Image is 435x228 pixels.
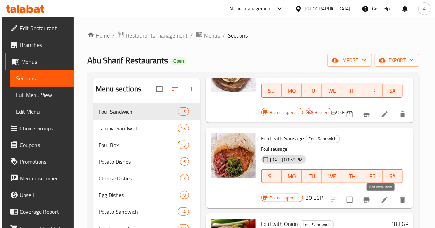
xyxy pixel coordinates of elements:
[322,84,342,98] button: WE
[196,31,220,40] a: Menus
[167,81,184,97] span: Sort sections
[302,84,322,98] button: TU
[322,169,342,183] button: WE
[302,169,322,183] button: TU
[20,174,69,182] span: Menu disclaimer
[385,171,400,181] span: SA
[178,125,188,132] span: 13
[267,109,303,116] span: Branch specific
[223,31,225,40] li: /
[21,57,69,66] span: Menus
[342,84,362,98] button: TH
[178,107,189,116] div: items
[342,193,357,207] span: Select to update
[261,84,282,98] button: SU
[261,145,403,154] p: Foul sausage
[20,24,69,32] span: Edit Restaurant
[171,58,187,64] span: Open
[282,84,302,98] button: MO
[325,86,339,96] span: WE
[261,169,282,183] button: SU
[423,5,426,13] span: A
[5,137,74,153] a: Coupons
[93,103,200,120] div: Foul Sandwich15
[380,56,414,65] span: export
[99,107,178,116] span: Foul Sandwich
[184,81,200,97] button: Add section
[228,31,248,40] span: Sections
[20,191,69,199] span: Upsell
[16,107,69,116] span: Edit Menu
[375,54,419,67] button: export
[87,31,110,40] a: Home
[178,108,188,115] span: 15
[152,82,167,96] span: Select all sections
[5,20,74,36] a: Edit Restaurant
[284,171,299,181] span: MO
[178,209,188,215] span: 14
[99,207,178,216] div: Potato Sandwich
[93,137,200,153] div: Foul Box13
[126,31,188,40] span: Restaurants management
[264,171,279,181] span: SU
[180,158,188,165] span: 6
[345,86,360,96] span: TH
[190,31,193,40] li: /
[267,156,306,163] span: [DATE] 03:58 PM
[20,157,69,166] span: Promotions
[180,175,188,182] span: 3
[20,124,69,132] span: Choice Groups
[178,207,189,216] div: items
[305,86,319,96] span: TU
[381,110,389,119] a: Edit menu item
[10,87,74,103] a: Full Menu View
[385,86,400,96] span: SA
[99,124,178,132] span: Taamia Sandwich
[358,192,375,208] button: Branch-specific-item
[365,171,380,181] span: FR
[333,56,366,65] span: import
[306,135,340,143] span: Foul Sandwich
[282,169,302,183] button: MO
[93,187,200,203] div: Egg Dishes8
[112,31,115,40] li: /
[305,171,319,181] span: TU
[16,74,69,82] span: Sections
[325,171,339,181] span: WE
[93,153,200,170] div: Potato Dishes6
[305,5,351,13] div: [GEOGRAPHIC_DATA]
[180,191,189,199] div: items
[93,203,200,220] div: Potato Sandwich14
[99,141,178,149] span: Foul Box
[118,31,188,40] a: Restaurants management
[394,192,411,208] button: delete
[362,169,383,183] button: FR
[99,157,180,166] span: Potato Dishes
[178,124,189,132] div: items
[99,191,180,199] span: Egg Dishes
[267,195,303,201] span: Branch specific
[342,169,362,183] button: TH
[20,207,69,216] span: Coverage Report
[99,174,180,182] div: Cheese Dishes
[211,133,256,178] img: Foul with Sausage
[5,187,74,203] a: Upsell
[96,84,142,94] h2: Menu sections
[180,192,188,198] span: 8
[10,70,74,87] a: Sections
[171,57,187,65] div: Open
[87,31,419,40] nav: breadcrumb
[10,103,74,120] a: Edit Menu
[93,120,200,137] div: Taamia Sandwich13
[230,5,272,13] div: Menu-management
[284,86,299,96] span: MO
[5,153,74,170] a: Promotions
[178,141,189,149] div: items
[5,170,74,187] a: Menu disclaimer
[358,106,375,123] button: Branch-specific-item
[383,169,403,183] button: SA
